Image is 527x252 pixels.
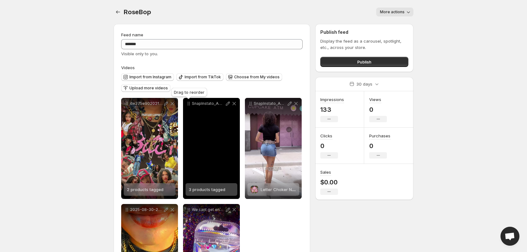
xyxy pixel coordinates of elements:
[185,75,221,80] span: Import from TikTok
[251,186,258,193] img: Letter Choker Necklace
[192,101,225,106] p: SnapInstato_AQNKb7uTzqW4LX74ZuUeiHOouIHjTu_ECpm5rtP091i4mPMTkey0FIuMYE7aNz4K42rxN_OJJU55urfcG3Wd-...
[124,8,151,16] span: RoseBop
[369,133,390,139] h3: Purchases
[176,73,223,81] button: Import from TikTok
[130,101,163,106] p: de375e90202f816aaac27056d6dbd00e
[261,187,308,192] span: Letter Choker Necklace
[320,169,331,175] h3: Sales
[121,65,135,70] span: Videos
[130,207,163,212] p: 2025-08-30-204804774
[121,98,178,199] div: de375e90202f816aaac27056d6dbd00e2 products tagged
[226,73,282,81] button: Choose from My videos
[357,59,371,65] span: Publish
[320,96,344,103] h3: Impressions
[376,8,413,16] button: More actions
[320,38,408,51] p: Display the feed as a carousel, spotlight, etc., across your store.
[121,32,143,37] span: Feed name
[369,96,381,103] h3: Views
[129,75,171,80] span: Import from Instagram
[121,51,158,56] span: Visible only to you.
[320,133,332,139] h3: Clicks
[380,9,405,15] span: More actions
[500,227,519,246] div: Open chat
[254,101,287,106] p: SnapInstato_AQOkkYWjXVjULC_RKiZtriMIddNSMY9MM0_HMJa3TUJNuIgOoi-kGiYclTo0XEpAqlUKlXJtxgN_VhrUg_f2o...
[369,106,387,113] p: 0
[320,142,338,150] p: 0
[189,187,225,192] span: 3 products tagged
[114,8,122,16] button: Settings
[320,29,408,35] h2: Publish feed
[320,106,344,113] p: 133
[356,81,372,87] p: 30 days
[127,187,163,192] span: 2 products tagged
[121,73,174,81] button: Import from Instagram
[121,84,170,92] button: Upload more videos
[320,178,338,186] p: $0.00
[129,86,168,91] span: Upload more videos
[369,142,390,150] p: 0
[320,57,408,67] button: Publish
[183,98,240,199] div: SnapInstato_AQNKb7uTzqW4LX74ZuUeiHOouIHjTu_ECpm5rtP091i4mPMTkey0FIuMYE7aNz4K42rxN_OJJU55urfcG3Wd-...
[245,98,302,199] div: SnapInstato_AQOkkYWjXVjULC_RKiZtriMIddNSMY9MM0_HMJa3TUJNuIgOoi-kGiYclTo0XEpAqlUKlXJtxgN_VhrUg_f2o...
[192,207,225,212] p: We cant get enough of maybeitstyra her haul featuring our [PERSON_NAME] ring Check out her Instag...
[234,75,280,80] span: Choose from My videos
